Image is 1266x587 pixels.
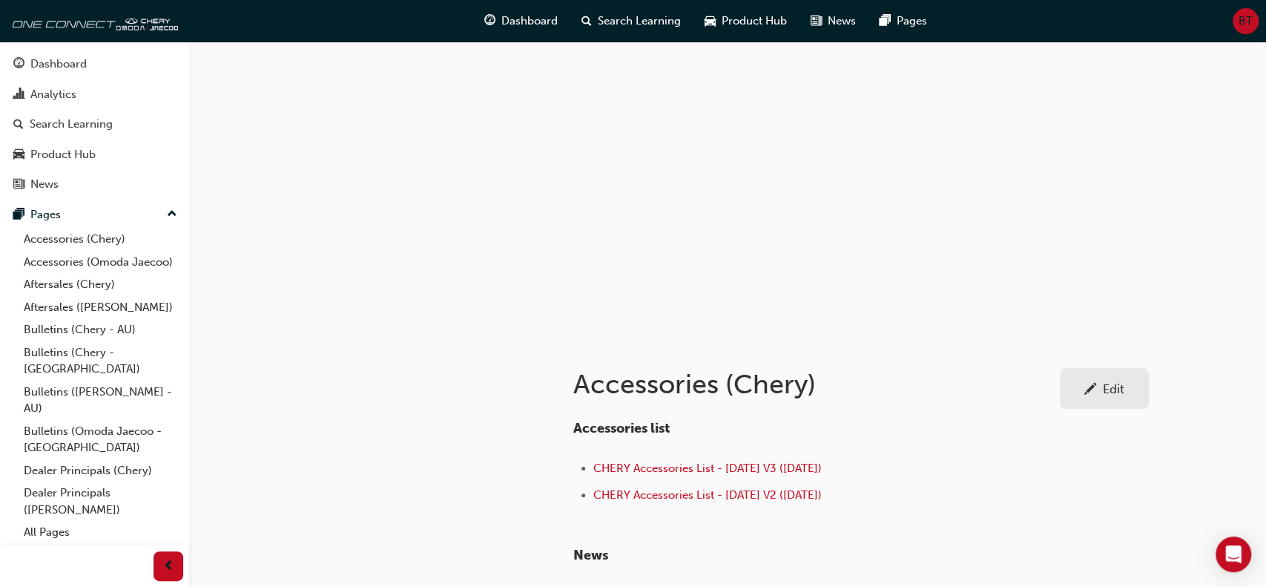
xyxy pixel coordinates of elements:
[18,482,183,521] a: Dealer Principals ([PERSON_NAME])
[18,420,183,459] a: Bulletins (Omoda Jaecoo - [GEOGRAPHIC_DATA])
[18,318,183,341] a: Bulletins (Chery - AU)
[581,12,592,30] span: search-icon
[6,81,183,108] a: Analytics
[13,209,24,222] span: pages-icon
[1060,368,1149,409] a: Edit
[598,13,681,30] span: Search Learning
[30,206,61,223] div: Pages
[18,251,183,274] a: Accessories (Omoda Jaecoo)
[1216,537,1251,572] div: Open Intercom Messenger
[6,111,183,138] a: Search Learning
[30,146,96,163] div: Product Hub
[167,205,177,224] span: up-icon
[13,58,24,71] span: guage-icon
[18,296,183,319] a: Aftersales ([PERSON_NAME])
[6,47,183,201] button: DashboardAnalyticsSearch LearningProduct HubNews
[570,6,693,36] a: search-iconSearch Learning
[30,116,113,133] div: Search Learning
[484,12,495,30] span: guage-icon
[18,341,183,381] a: Bulletins (Chery - [GEOGRAPHIC_DATA])
[811,12,822,30] span: news-icon
[13,148,24,162] span: car-icon
[501,13,558,30] span: Dashboard
[1084,383,1097,398] span: pencil-icon
[897,13,927,30] span: Pages
[799,6,868,36] a: news-iconNews
[573,547,608,563] span: News
[30,86,76,103] div: Analytics
[1233,8,1259,34] button: BT
[18,228,183,251] a: Accessories (Chery)
[593,488,822,502] a: CHERY Accessories List - [DATE] V2 ([DATE])
[18,273,183,296] a: Aftersales (Chery)
[13,118,24,131] span: search-icon
[30,176,59,193] div: News
[705,12,716,30] span: car-icon
[573,420,670,436] span: Accessories list
[13,88,24,102] span: chart-icon
[30,56,87,73] div: Dashboard
[163,557,174,576] span: prev-icon
[6,171,183,198] a: News
[6,201,183,229] button: Pages
[828,13,856,30] span: News
[6,50,183,78] a: Dashboard
[722,13,787,30] span: Product Hub
[13,178,24,191] span: news-icon
[7,6,178,36] img: oneconnect
[573,368,1060,401] h1: Accessories (Chery)
[18,459,183,482] a: Dealer Principals (Chery)
[593,462,822,475] a: CHERY Accessories List - [DATE] V3 ([DATE])
[472,6,570,36] a: guage-iconDashboard
[18,381,183,420] a: Bulletins ([PERSON_NAME] - AU)
[1239,13,1253,30] span: BT
[6,141,183,168] a: Product Hub
[1103,381,1124,396] div: Edit
[693,6,799,36] a: car-iconProduct Hub
[18,521,183,544] a: All Pages
[868,6,939,36] a: pages-iconPages
[880,12,891,30] span: pages-icon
